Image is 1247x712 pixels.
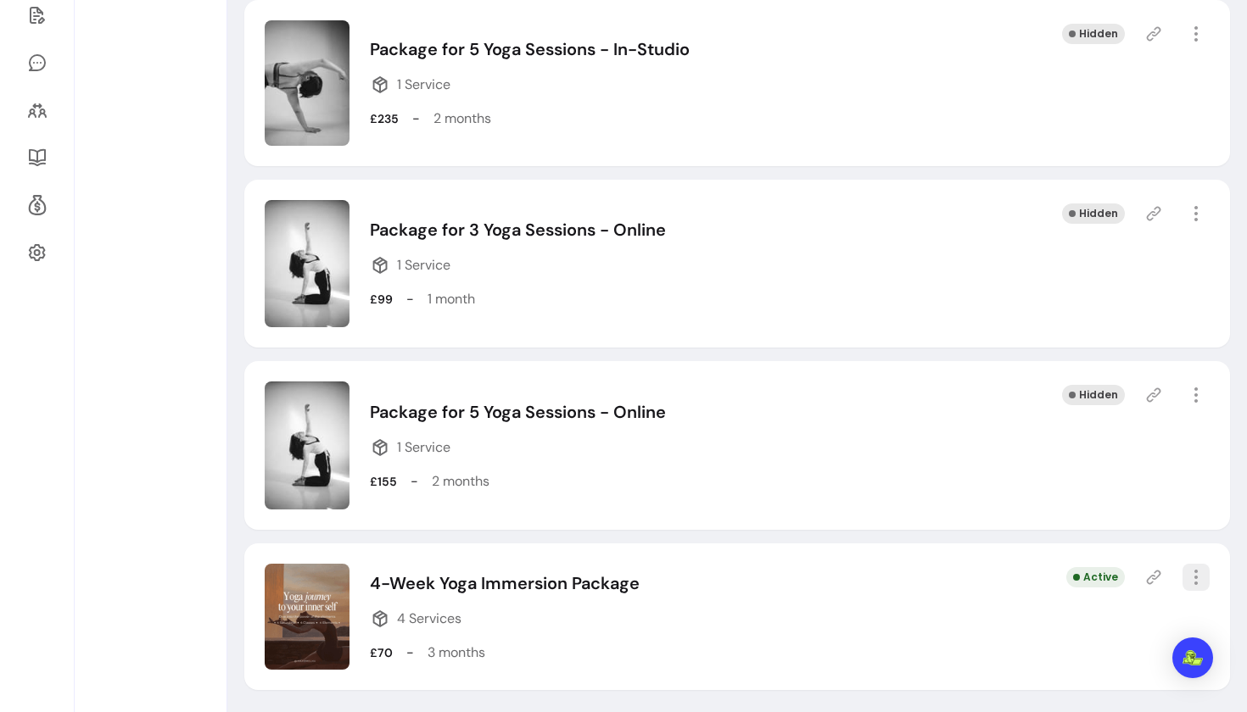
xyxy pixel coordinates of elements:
span: 1 Service [397,437,450,458]
p: - [412,108,420,129]
span: 4 Services [397,609,461,629]
p: £70 [370,644,393,661]
p: - [406,289,414,309]
span: 1 Service [397,75,450,95]
div: Hidden [1062,203,1125,224]
p: £235 [370,110,399,127]
div: Hidden [1062,24,1125,44]
div: Hidden [1062,385,1125,405]
img: Image of Package for 5 Yoga Sessions - Online [265,381,349,509]
a: Refer & Earn [20,185,53,225]
div: Active [1066,567,1125,587]
p: £99 [370,291,393,308]
p: Package for 5 Yoga Sessions - In-Studio [370,37,690,61]
img: Image of 4-Week Yoga Immersion Package [265,564,349,670]
a: My Messages [20,42,53,83]
div: Open Intercom Messenger [1172,637,1213,678]
a: Settings [20,232,53,273]
p: 2 months [433,108,491,129]
p: Package for 5 Yoga Sessions - Online [370,400,666,424]
p: £155 [370,473,397,490]
a: Clients [20,90,53,131]
img: Image of Package for 5 Yoga Sessions - In-Studio [265,20,349,146]
a: Resources [20,137,53,178]
span: 1 Service [397,255,450,275]
p: 1 month [428,289,475,309]
p: 3 months [428,642,485,663]
p: 4-Week Yoga Immersion Package [370,571,640,595]
p: - [406,642,414,663]
p: - [411,471,418,492]
img: Image of Package for 3 Yoga Sessions - Online [265,200,349,328]
p: Package for 3 Yoga Sessions - Online [370,218,666,242]
p: 2 months [432,471,489,492]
